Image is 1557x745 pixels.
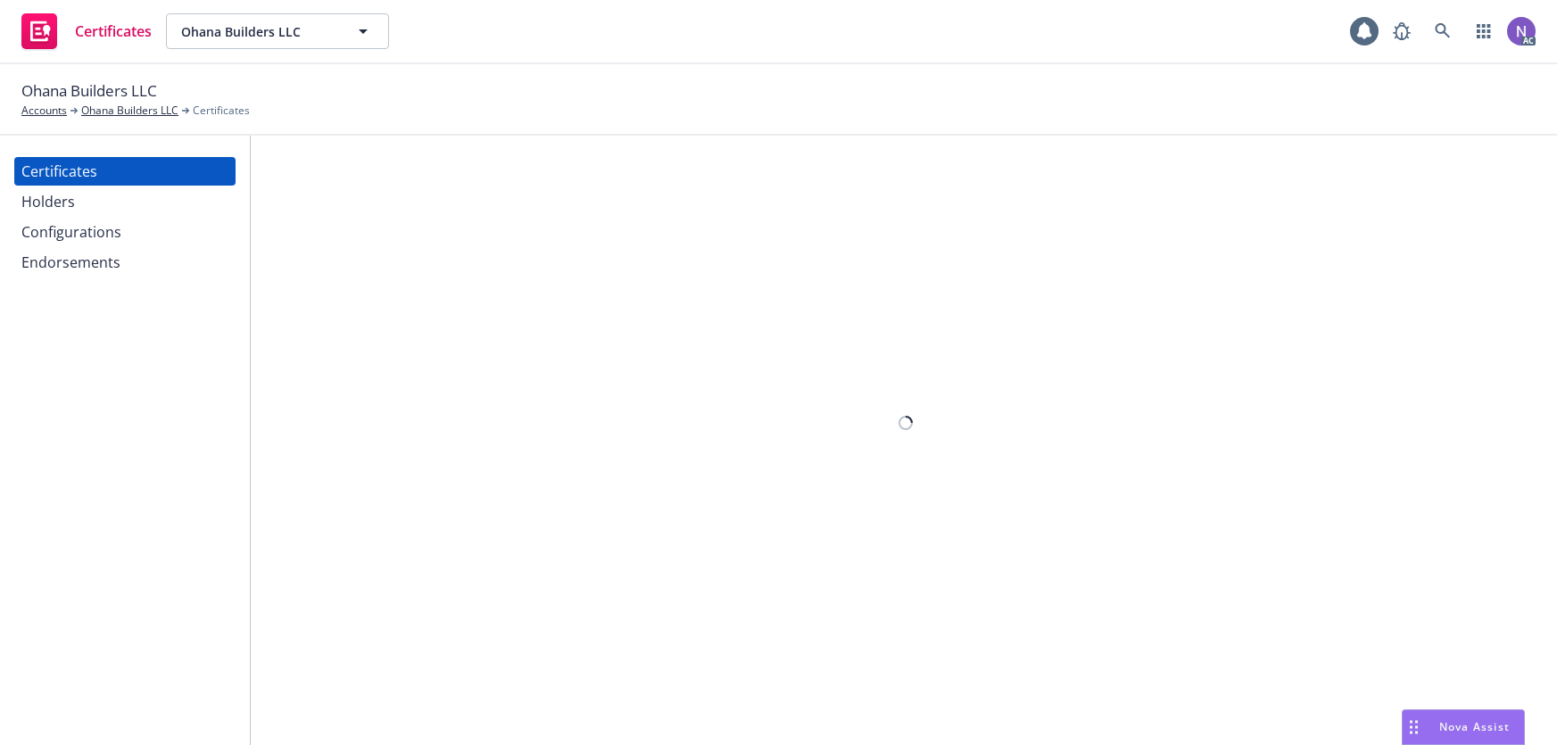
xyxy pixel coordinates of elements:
a: Certificates [14,157,236,186]
button: Nova Assist [1402,709,1525,745]
a: Certificates [14,6,159,56]
a: Ohana Builders LLC [81,103,178,119]
span: Nova Assist [1439,719,1510,734]
span: Certificates [193,103,250,119]
span: Ohana Builders LLC [21,79,157,103]
a: Endorsements [14,248,236,277]
a: Accounts [21,103,67,119]
div: Certificates [21,157,97,186]
div: Drag to move [1403,710,1425,744]
button: Ohana Builders LLC [166,13,389,49]
div: Endorsements [21,248,120,277]
a: Holders [14,187,236,216]
span: Certificates [75,24,152,38]
a: Configurations [14,218,236,246]
span: Ohana Builders LLC [181,22,335,41]
div: Configurations [21,218,121,246]
img: photo [1507,17,1536,46]
a: Switch app [1466,13,1502,49]
a: Report a Bug [1384,13,1420,49]
a: Search [1425,13,1461,49]
div: Holders [21,187,75,216]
